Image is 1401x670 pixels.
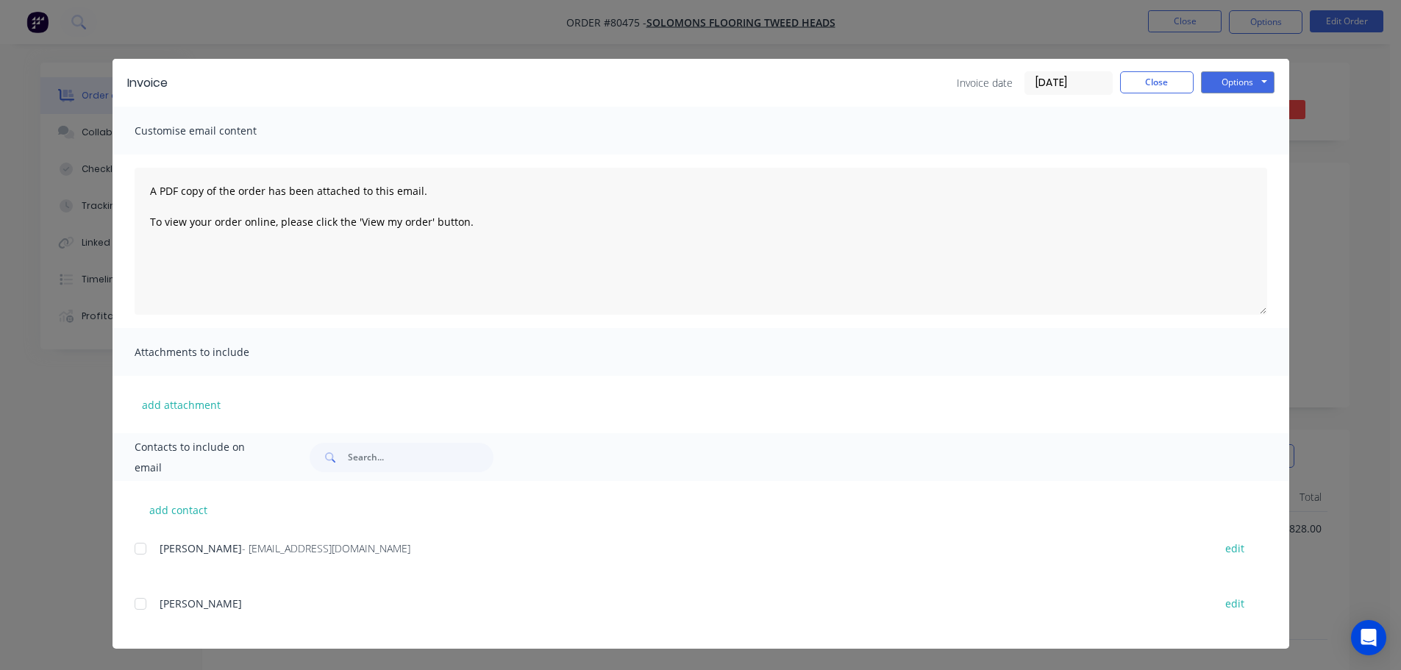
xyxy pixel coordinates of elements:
button: Close [1120,71,1194,93]
div: Invoice [127,74,168,92]
span: Attachments to include [135,342,296,363]
span: [PERSON_NAME] [160,541,242,555]
span: Contacts to include on email [135,437,274,478]
span: Invoice date [957,75,1013,90]
button: Options [1201,71,1275,93]
span: Customise email content [135,121,296,141]
button: add contact [135,499,223,521]
textarea: A PDF copy of the order has been attached to this email. To view your order online, please click ... [135,168,1267,315]
div: Open Intercom Messenger [1351,620,1386,655]
button: edit [1216,594,1253,613]
button: add attachment [135,393,228,416]
span: - [EMAIL_ADDRESS][DOMAIN_NAME] [242,541,410,555]
button: edit [1216,538,1253,558]
input: Search... [348,443,493,472]
span: [PERSON_NAME] [160,596,242,610]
